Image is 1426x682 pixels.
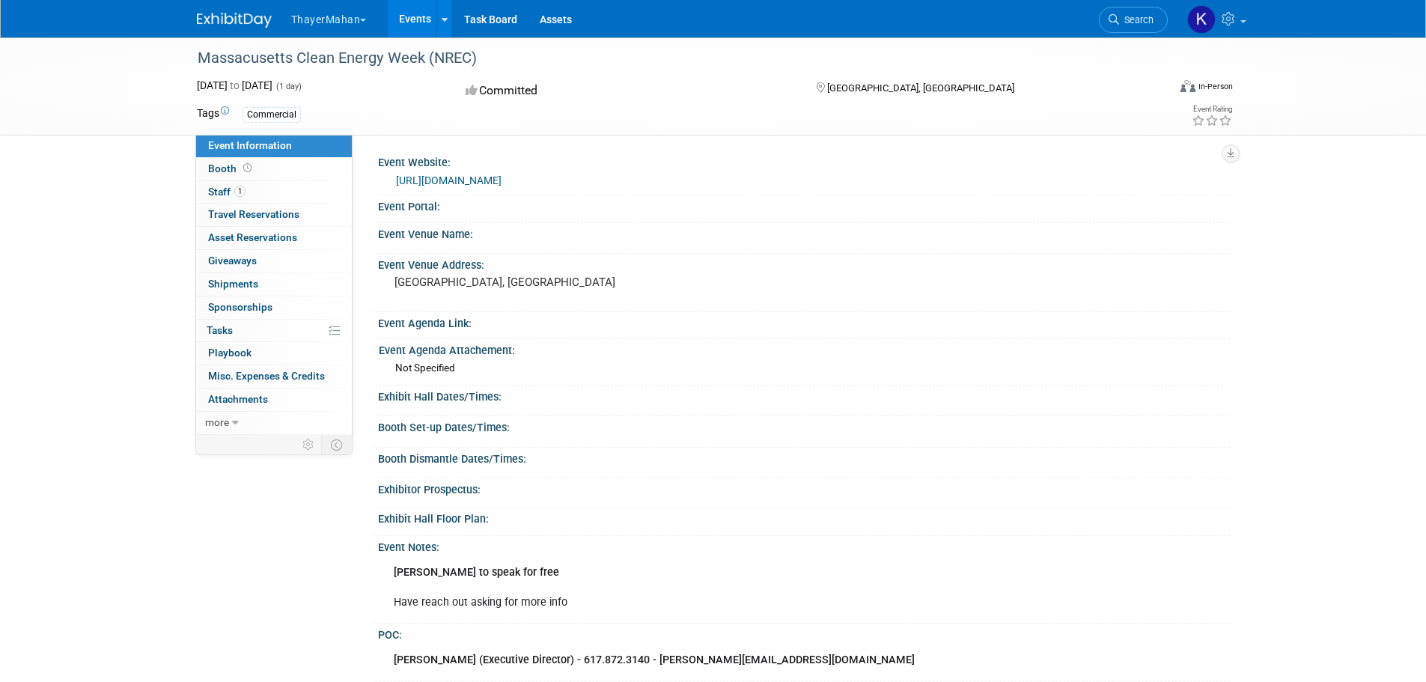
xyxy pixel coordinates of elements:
span: Attachments [208,393,268,405]
td: Personalize Event Tab Strip [296,435,322,454]
div: Exhibitor Prospectus: [378,478,1230,497]
pre: [GEOGRAPHIC_DATA], [GEOGRAPHIC_DATA] [394,275,716,289]
div: Exhibit Hall Floor Plan: [378,508,1230,526]
span: [GEOGRAPHIC_DATA], [GEOGRAPHIC_DATA] [827,82,1014,94]
span: more [205,416,229,428]
div: Committed [461,78,792,104]
div: Event Agenda Link: [378,312,1230,331]
div: Exhibit Hall Dates/Times: [378,386,1230,404]
span: 1 [234,186,246,197]
div: Event Format [1079,78,1234,100]
a: Playbook [196,342,352,365]
a: Misc. Expenses & Credits [196,365,352,388]
a: Sponsorships [196,296,352,319]
span: Event Information [208,139,292,151]
div: Event Agenda Attachement: [379,339,1223,358]
div: Booth Set-up Dates/Times: [378,416,1230,435]
a: Event Information [196,135,352,157]
a: Booth [196,158,352,180]
a: Asset Reservations [196,227,352,249]
span: Travel Reservations [208,208,299,220]
a: Staff1 [196,181,352,204]
span: Asset Reservations [208,231,297,243]
span: Search [1119,14,1154,25]
b: [PERSON_NAME] (Executive Director) - 617.872.3140 - [PERSON_NAME][EMAIL_ADDRESS][DOMAIN_NAME] [394,654,915,666]
span: Booth [208,162,255,174]
div: POC: [378,624,1230,642]
div: Event Notes: [378,536,1230,555]
div: Not Specified [395,361,1218,375]
div: Have reach out asking for more info [383,558,1064,618]
div: In-Person [1198,81,1233,92]
span: Booth not reserved yet [240,162,255,174]
td: Tags [197,106,229,123]
a: Search [1099,7,1168,33]
span: Giveaways [208,255,257,267]
div: Commercial [243,107,301,123]
img: Format-Inperson.png [1180,80,1195,92]
img: ExhibitDay [197,13,272,28]
div: Event Website: [378,151,1230,170]
b: [PERSON_NAME] to speak for free [394,566,559,579]
div: Event Rating [1192,106,1232,113]
span: to [228,79,242,91]
div: Event Venue Address: [378,254,1230,273]
div: Event Portal: [378,195,1230,214]
a: Tasks [196,320,352,342]
span: Shipments [208,278,258,290]
span: [DATE] [DATE] [197,79,272,91]
span: Staff [208,186,246,198]
span: (1 day) [275,82,302,91]
a: [URL][DOMAIN_NAME] [396,174,502,186]
a: more [196,412,352,434]
span: Misc. Expenses & Credits [208,370,325,382]
span: Sponsorships [208,301,272,313]
a: Attachments [196,389,352,411]
div: Massacusetts Clean Energy Week (NREC) [192,45,1145,72]
a: Shipments [196,273,352,296]
img: Kristin Maher [1187,5,1216,34]
a: Travel Reservations [196,204,352,226]
span: Tasks [207,324,233,336]
a: Giveaways [196,250,352,273]
div: Event Venue Name: [378,223,1230,242]
td: Toggle Event Tabs [321,435,352,454]
span: Playbook [208,347,252,359]
div: Booth Dismantle Dates/Times: [378,448,1230,466]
